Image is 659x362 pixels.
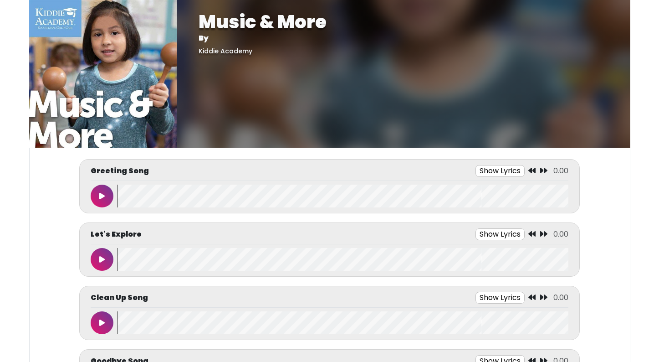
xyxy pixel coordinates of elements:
[475,165,525,177] button: Show Lyrics
[553,165,568,176] span: 0.00
[91,229,142,240] p: Let's Explore
[199,33,608,44] p: By
[475,292,525,304] button: Show Lyrics
[91,292,148,303] p: Clean Up Song
[199,47,608,55] h5: Kiddie Academy
[199,11,608,33] h1: Music & More
[91,165,149,176] p: Greeting Song
[475,228,525,240] button: Show Lyrics
[553,292,568,303] span: 0.00
[553,229,568,239] span: 0.00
